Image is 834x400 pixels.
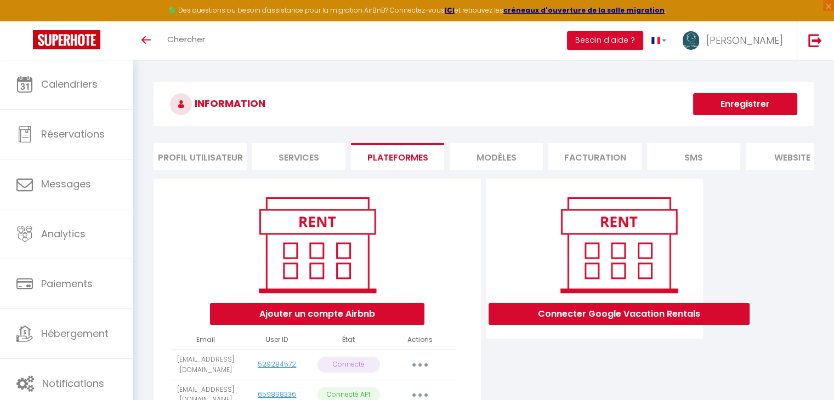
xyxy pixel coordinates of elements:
button: Ajouter un compte Airbnb [210,303,424,325]
span: Hébergement [41,327,109,340]
li: Plateformes [351,143,444,170]
a: 659898336 [258,390,296,399]
th: User ID [241,330,313,350]
li: Services [252,143,345,170]
a: ICI [445,5,455,15]
img: rent.png [549,192,689,298]
a: créneaux d'ouverture de la salle migration [503,5,665,15]
th: Email [170,330,241,350]
button: Enregistrer [693,93,797,115]
a: 529284572 [258,359,296,369]
td: [EMAIL_ADDRESS][DOMAIN_NAME] [170,350,241,380]
span: Analytics [41,227,86,241]
img: rent.png [247,192,387,298]
li: Facturation [548,143,642,170]
p: Connecté [317,357,380,373]
span: Messages [41,177,91,191]
button: Connecter Google Vacation Rentals [489,303,750,325]
li: SMS [647,143,740,170]
h3: INFORMATION [154,82,814,126]
span: Notifications [42,376,104,390]
span: Calendriers [41,77,98,91]
span: Chercher [167,33,205,45]
th: Actions [384,330,456,350]
img: logout [808,33,822,47]
button: Ouvrir le widget de chat LiveChat [9,4,42,37]
img: Super Booking [33,30,100,49]
span: [PERSON_NAME] [706,33,783,47]
button: Besoin d'aide ? [567,31,643,50]
li: MODÈLES [450,143,543,170]
a: ... [PERSON_NAME] [674,21,797,60]
th: État [313,330,384,350]
img: ... [683,31,699,50]
span: Paiements [41,277,93,290]
a: Chercher [159,21,213,60]
span: Réservations [41,127,105,141]
li: Profil Utilisateur [154,143,247,170]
